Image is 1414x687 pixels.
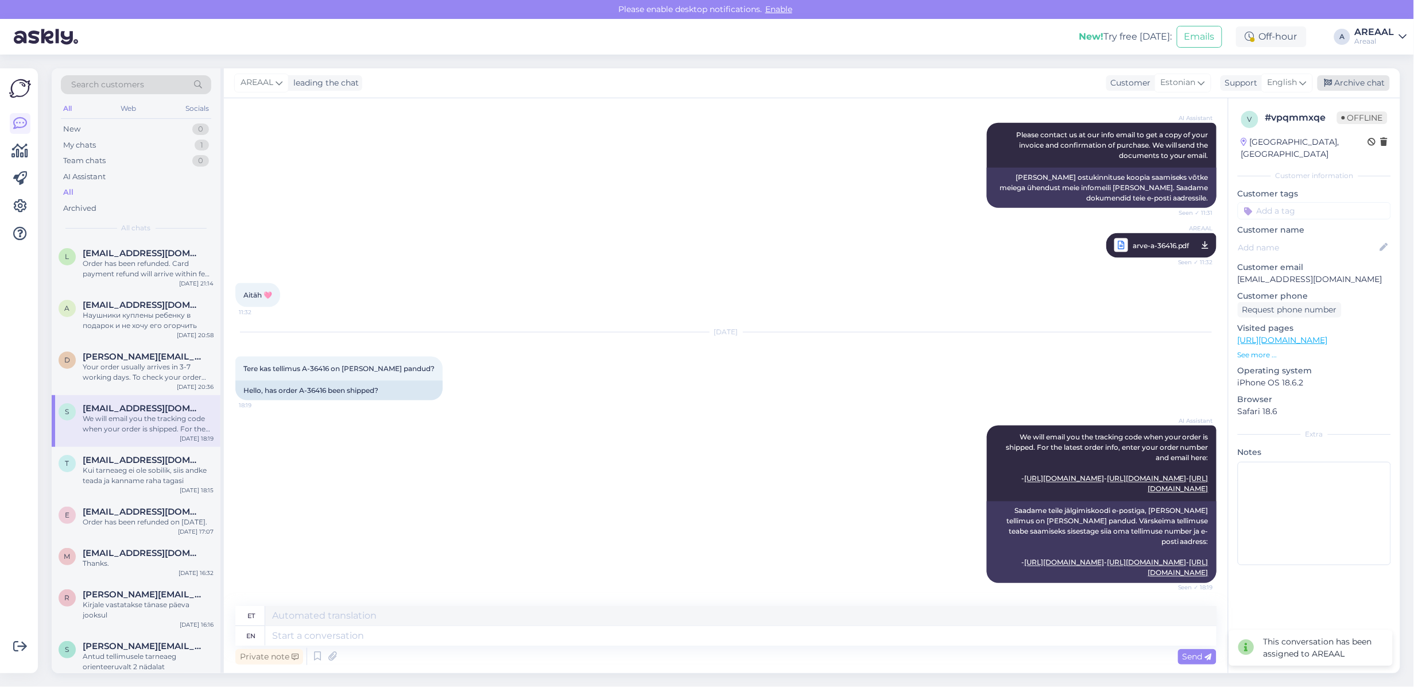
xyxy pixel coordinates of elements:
div: Customer [1106,77,1151,89]
div: Request phone number [1238,302,1342,318]
a: AREAALarve-a-36416.pdfSeen ✓ 11:32 [1106,233,1217,258]
div: [PERSON_NAME] ostukinnituse koopia saamiseks võtke meiega ühendust meie infomeili [PERSON_NAME]. ... [987,168,1217,208]
div: We will email you the tracking code when your order is shipped. For the latest order info, enter ... [83,414,214,434]
span: Search customers [71,79,144,91]
span: s [65,407,69,416]
span: e [65,511,69,519]
p: Safari 18.6 [1238,406,1391,418]
p: Browser [1238,393,1391,406]
p: Customer phone [1238,290,1391,302]
input: Add a tag [1238,202,1391,219]
span: l [65,252,69,261]
div: en [247,626,256,646]
div: Archived [63,203,96,214]
span: Aitäh 🩷 [243,291,272,299]
div: Support [1221,77,1258,89]
span: r [65,593,70,602]
span: v [1248,115,1252,123]
p: Customer name [1238,224,1391,236]
div: Off-hour [1236,26,1307,47]
p: Visited pages [1238,322,1391,334]
div: Team chats [63,155,106,167]
span: 18:19 [239,401,282,410]
b: New! [1079,31,1104,42]
span: 11:32 [239,308,282,317]
span: stanislav.pupkevits@gmail.com [83,641,202,651]
div: Hello, has order A-36416 been shipped? [235,381,443,400]
span: AI Assistant [1170,416,1213,425]
span: eugen.burlakov@gmail.com [83,507,202,517]
div: Web [119,101,139,116]
span: s [65,645,69,654]
img: Askly Logo [9,78,31,99]
div: Наушники куплены ребенку в подарок и не хочу его огорчить [83,310,214,331]
span: a [65,304,70,312]
div: Your order usually arrives in 3-7 working days. To check your order status, please enter your ord... [83,362,214,383]
div: This conversation has been assigned to AREAAL [1264,636,1384,660]
span: AREAAL [241,76,273,89]
div: Extra [1238,429,1391,439]
p: Customer tags [1238,188,1391,200]
div: [DATE] 21:14 [179,279,214,288]
span: Send [1183,651,1212,662]
div: AREAAL [1355,28,1394,37]
div: leading the chat [289,77,359,89]
div: Saadame teile jälgimiskoodi e-postiga, [PERSON_NAME] tellimus on [PERSON_NAME] pandud. Värskeima ... [987,501,1217,583]
div: Socials [183,101,211,116]
div: Areaal [1355,37,1394,46]
button: Emails [1177,26,1222,48]
div: [DATE] 16:16 [180,620,214,629]
div: et [247,606,255,626]
span: Seen ✓ 18:19 [1170,584,1213,592]
div: [DATE] [235,327,1217,337]
p: Operating system [1238,365,1391,377]
span: AI Assistant [1170,114,1213,122]
div: [DATE] 18:15 [180,486,214,495]
div: Antud tellimusele tarneaeg orienteeruvalt 2 nädalat [83,651,214,672]
span: Seen ✓ 11:31 [1170,209,1213,217]
span: Tere kas tellimus A-36416 on [PERSON_NAME] pandud? [243,364,435,373]
a: [URL][DOMAIN_NAME] [1238,335,1328,345]
p: iPhone OS 18.6.2 [1238,377,1391,389]
div: 0 [192,155,209,167]
p: See more ... [1238,350,1391,360]
div: [DATE] 20:36 [177,383,214,391]
div: Try free [DATE]: [1079,30,1172,44]
p: Customer email [1238,261,1391,273]
span: linardsgrudulis2008@gmail.com [83,248,202,258]
div: Kui tarneaeg ei ole sobilik, siis andke teada ja kanname raha tagasi [83,465,214,486]
a: [URL][DOMAIN_NAME] [1024,474,1104,483]
div: Kirjale vastatakse tänase päeva jooksul [83,600,214,620]
a: [URL][DOMAIN_NAME] [1107,474,1187,483]
div: My chats [63,140,96,151]
div: Private note [235,649,303,665]
div: 0 [192,123,209,135]
span: English [1268,76,1297,89]
div: Thanks. [83,558,214,569]
div: All [63,187,73,198]
a: [URL][DOMAIN_NAME] [1024,558,1104,567]
div: [DATE] 16:32 [179,569,214,577]
div: AI Assistant [63,171,106,183]
span: We will email you the tracking code when your order is shipped. For the latest order info, enter ... [1006,433,1210,493]
span: mehmetttoral@yahoo.com [83,548,202,558]
span: m [64,552,71,561]
span: roland.taklai@gmail.com [83,589,202,600]
span: AREAAL [1170,224,1213,233]
div: All [61,101,74,116]
div: Archive chat [1318,75,1390,91]
span: Estonian [1161,76,1196,89]
span: anna1988@hot.ee [83,300,202,310]
div: [GEOGRAPHIC_DATA], [GEOGRAPHIC_DATA] [1241,136,1368,160]
span: Seen ✓ 11:32 [1170,255,1213,269]
span: arve-a-36416.pdf [1133,238,1190,253]
p: [EMAIL_ADDRESS][DOMAIN_NAME] [1238,273,1391,285]
div: [DATE] 17:07 [178,527,214,536]
div: [DATE] 16:08 [178,672,214,681]
div: Order has been refunded. Card payment refund will arrive within few working days. [83,258,214,279]
span: d [64,356,70,364]
a: [URL][DOMAIN_NAME] [1107,558,1187,567]
div: Customer information [1238,171,1391,181]
div: 1 [195,140,209,151]
span: Offline [1337,111,1388,124]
